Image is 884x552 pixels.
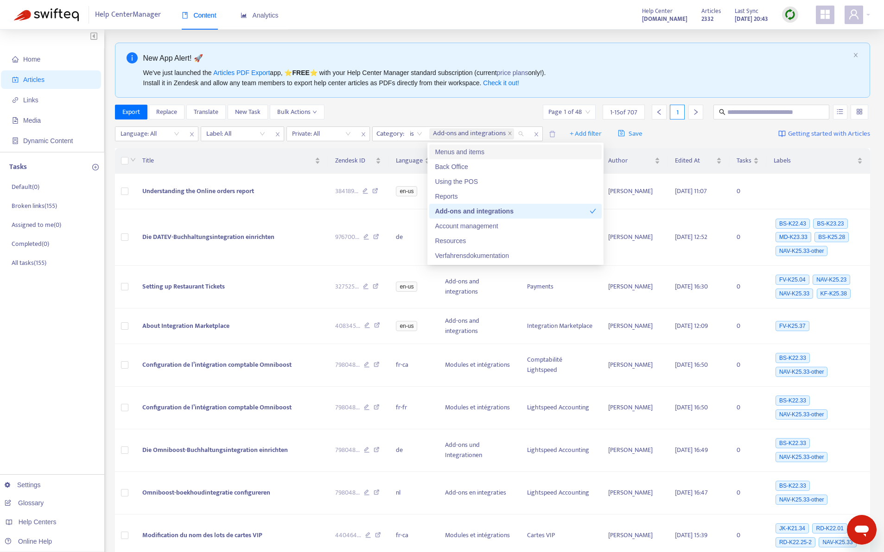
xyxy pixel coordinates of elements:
div: Reports [435,191,596,201]
p: Default ( 0 ) [12,182,39,192]
td: Lightspeed Accounting [520,387,601,429]
img: Swifteq [14,8,79,21]
td: fr-fr [388,387,438,429]
td: [PERSON_NAME] [601,308,668,344]
span: Zendesk ID [335,156,374,166]
span: [DATE] 15:39 [675,530,707,540]
div: Verfahrensdokumentation [429,248,602,263]
a: Articles PDF Export [213,69,270,76]
td: de [388,209,438,266]
p: Broken links ( 155 ) [12,201,57,211]
th: Title [135,148,328,174]
td: Add-ons und Integrationen [438,429,519,472]
th: Tasks [729,148,766,174]
td: fr-ca [388,344,438,387]
div: Reports [429,189,602,204]
td: 0 [729,387,766,429]
span: close [272,129,284,140]
div: Add-ons and integrations [435,206,590,216]
span: NAV-K25.33-other [776,495,828,505]
td: 0 [729,266,766,308]
span: info-circle [127,52,138,63]
span: Configuration de l’intégration comptable Omniboost [142,359,292,370]
div: We've just launched the app, ⭐ ⭐️ with your Help Center Manager standard subscription (current on... [143,68,850,88]
a: Glossary [5,499,44,507]
button: Replace [149,105,184,119]
a: Settings [5,481,41,489]
span: [DATE] 16:49 [675,445,708,455]
span: BS-K22.33 [776,395,810,406]
div: Back Office [429,159,602,174]
span: About Integration Marketplace [142,320,229,331]
div: Verfahrensdokumentation [435,251,596,261]
strong: [DATE] 20:43 [735,14,768,24]
td: [PERSON_NAME] [601,266,668,308]
span: Media [23,117,41,124]
span: 408345 ... [335,321,360,331]
span: home [12,56,19,63]
span: BS-K23.23 [813,219,847,229]
span: NAV-K25.33 [776,289,813,299]
strong: [DOMAIN_NAME] [642,14,687,24]
img: image-link [778,130,786,138]
td: Comptabilité Lightspeed [520,344,601,387]
td: Add-ons and integrations [438,266,519,308]
span: save [618,130,625,137]
td: Modules et intégrations [438,344,519,387]
span: Translate [194,107,218,117]
span: FV-K25.04 [776,275,809,285]
span: + Add filter [570,128,602,139]
span: Last Sync [735,6,758,16]
span: Category : [373,127,406,141]
th: Author [601,148,668,174]
td: 0 [729,472,766,514]
span: plus-circle [92,164,99,170]
button: + Add filter [563,126,609,141]
td: [PERSON_NAME] [601,209,668,266]
span: BS-K22.43 [776,219,810,229]
span: 798048 ... [335,445,360,455]
td: Add-ons en integraties [438,472,519,514]
span: BS-K22.33 [776,438,810,448]
span: account-book [12,76,19,83]
iframe: Button to launch messaging window [847,515,877,545]
div: 1 [670,105,685,119]
span: area-chart [241,12,247,19]
div: Add-ons and integrations [429,204,602,219]
span: user [848,9,859,20]
span: NAV-K25.33-other [776,367,828,377]
td: [PERSON_NAME] [601,429,668,472]
span: BS-K22.33 [776,353,810,363]
span: Replace [156,107,177,117]
span: en-us [396,321,417,331]
span: Edited At [675,156,714,166]
img: sync.dc5367851b00ba804db3.png [784,9,796,20]
span: en-us [396,186,417,196]
span: MD-K23.33 [776,232,811,242]
span: Die DATEV-Buchhaltungsintegration einrichten [142,232,274,242]
span: [DATE] 16:50 [675,402,708,413]
span: 798048 ... [335,360,360,370]
span: en-us [396,282,417,292]
span: Export [122,107,140,117]
span: FV-K25.37 [776,321,809,331]
div: Resources [435,236,596,246]
span: Help Centers [19,518,57,526]
span: Die Omniboost-Buchhaltungsintegration einrichten [142,445,288,455]
span: NAV-K25.23 [813,275,850,285]
button: close [853,52,859,58]
th: Language [388,148,438,174]
a: Online Help [5,538,52,545]
span: Analytics [241,12,279,19]
span: BS-K25.28 [814,232,849,242]
span: JK-K21.34 [776,523,809,533]
span: check [590,208,596,214]
div: Back Office [435,162,596,172]
a: Check it out! [483,79,519,87]
span: Add-ons and integrations [433,128,506,139]
td: [PERSON_NAME] [601,344,668,387]
span: Setting up Restaurant Tickets [142,281,225,292]
td: Modules et intégrations [438,387,519,429]
span: container [12,138,19,144]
